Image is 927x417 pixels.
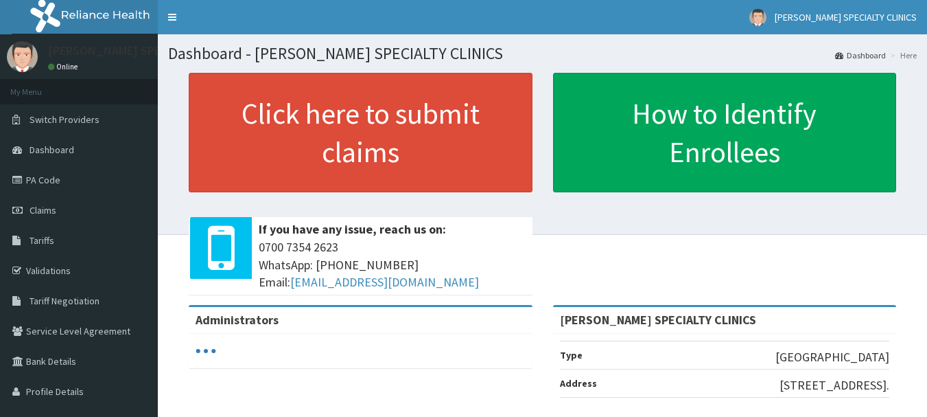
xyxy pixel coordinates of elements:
b: Address [560,377,597,390]
strong: [PERSON_NAME] SPECIALTY CLINICS [560,312,756,328]
a: Online [48,62,81,71]
b: Administrators [196,312,279,328]
span: Switch Providers [30,113,99,126]
span: 0700 7354 2623 WhatsApp: [PHONE_NUMBER] Email: [259,238,526,291]
a: [EMAIL_ADDRESS][DOMAIN_NAME] [290,274,479,290]
span: Tariffs [30,234,54,247]
li: Here [887,49,917,61]
p: [GEOGRAPHIC_DATA] [775,348,889,366]
span: Dashboard [30,144,74,156]
img: User Image [749,9,766,26]
svg: audio-loading [196,341,216,361]
p: [STREET_ADDRESS]. [779,376,889,394]
a: How to Identify Enrollees [553,73,897,192]
p: [PERSON_NAME] SPECIALTY CLINICS [48,45,241,57]
span: [PERSON_NAME] SPECIALTY CLINICS [775,11,917,23]
a: Dashboard [835,49,886,61]
span: Claims [30,204,56,216]
b: Type [560,349,583,361]
a: Click here to submit claims [189,73,532,192]
img: User Image [7,41,38,72]
h1: Dashboard - [PERSON_NAME] SPECIALTY CLINICS [168,45,917,63]
b: If you have any issue, reach us on: [259,221,446,237]
span: Tariff Negotiation [30,295,99,307]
